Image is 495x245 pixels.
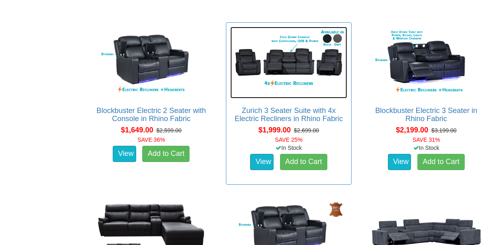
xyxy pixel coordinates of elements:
span: $2,199.00 [396,126,428,134]
span: $1,999.00 [258,126,291,134]
del: $2,699.00 [294,127,319,134]
img: Blockbuster Electric 2 Seater with Console in Rhino Fabric [93,27,209,98]
div: In Stock [224,144,353,152]
font: SAVE 31% [413,136,440,143]
a: Blockbuster Electric 3 Seater in Rhino Fabric [375,107,477,123]
a: View [388,154,411,170]
a: Add to Cart [142,146,190,162]
a: Add to Cart [280,154,327,170]
a: View [113,146,136,162]
font: SAVE 25% [275,136,302,143]
img: Blockbuster Electric 3 Seater in Rhino Fabric [368,27,484,98]
del: $2,599.00 [156,127,181,134]
font: SAVE 36% [137,136,165,143]
a: Add to Cart [417,154,465,170]
a: Blockbuster Electric 2 Seater with Console in Rhino Fabric [97,107,206,123]
img: Zurich 3 Seater Suite with 4x Electric Recliners in Rhino Fabric [230,27,347,98]
del: $3,199.00 [432,127,457,134]
a: Zurich 3 Seater Suite with 4x Electric Recliners in Rhino Fabric [235,107,343,123]
a: View [250,154,274,170]
span: $1,649.00 [121,126,153,134]
div: In Stock [362,144,491,152]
